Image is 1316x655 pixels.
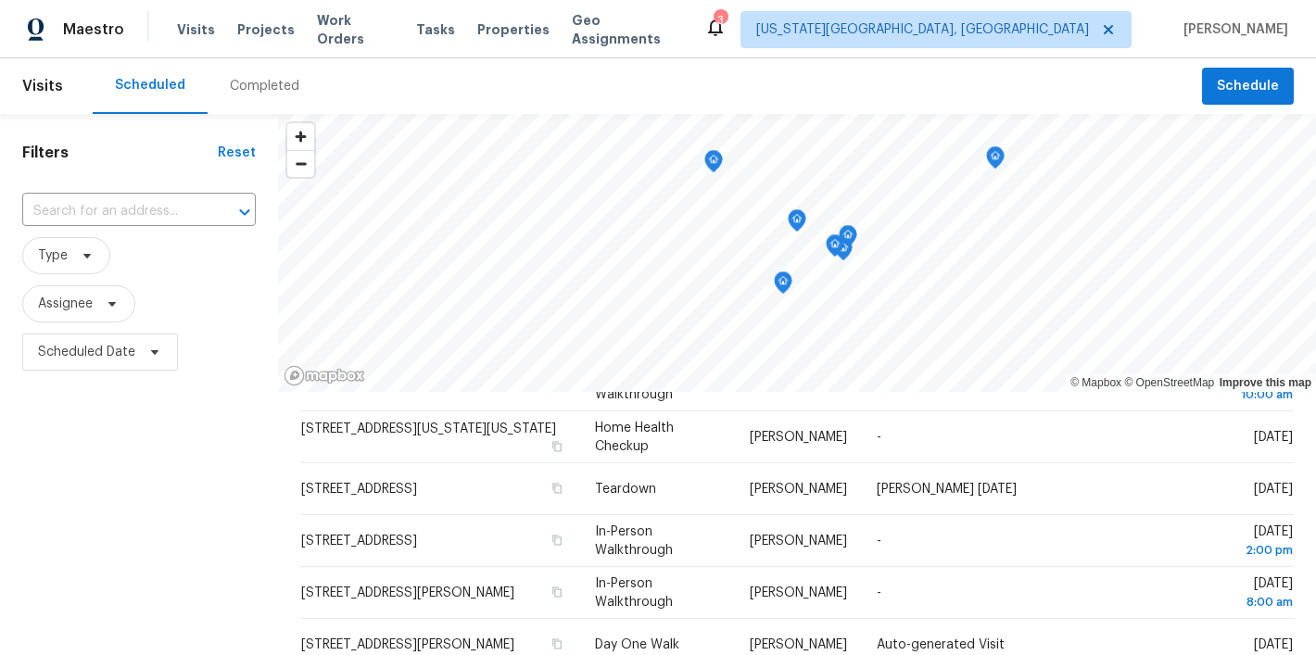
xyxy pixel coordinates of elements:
span: In-Person Walkthrough [595,370,673,401]
span: Zoom out [287,151,314,177]
button: Copy Address [549,532,565,548]
span: [STREET_ADDRESS][US_STATE][US_STATE] [301,422,556,435]
span: Visits [22,66,63,107]
span: Home Health Checkup [595,422,674,453]
span: [STREET_ADDRESS] [301,379,417,392]
span: - [877,431,881,444]
canvas: Map [278,114,1316,392]
div: 3 [714,11,727,30]
h1: Filters [22,144,218,162]
span: [PERSON_NAME] [750,483,847,496]
span: [PERSON_NAME] [DATE] [877,483,1017,496]
span: [DATE] [1254,483,1293,496]
span: Visits [177,20,215,39]
div: Reset [218,144,256,162]
span: Projects [237,20,295,39]
div: Map marker [704,150,723,179]
button: Open [232,199,258,225]
a: Improve this map [1220,376,1311,389]
div: 10:00 am [1175,385,1293,404]
span: Tasks [416,23,455,36]
span: [DATE] [1175,577,1293,611]
input: Search for an address... [22,197,204,226]
span: [STREET_ADDRESS][PERSON_NAME] [301,638,514,651]
div: Completed [230,77,299,95]
button: Copy Address [549,376,565,393]
span: In-Person Walkthrough [595,525,673,557]
span: [DATE] [1254,431,1293,444]
span: [PERSON_NAME] [1176,20,1288,39]
span: [PERSON_NAME] [750,379,847,392]
span: Auto-generated Visit [877,638,1005,651]
button: Copy Address [549,636,565,652]
a: Mapbox homepage [284,365,365,386]
span: Teardown [595,483,656,496]
span: Geo Assignments [572,11,682,48]
span: [US_STATE][GEOGRAPHIC_DATA], [GEOGRAPHIC_DATA] [756,20,1089,39]
div: Map marker [839,225,857,254]
span: - [877,379,881,392]
div: 2:00 pm [1175,541,1293,560]
span: [STREET_ADDRESS][PERSON_NAME] [301,586,514,599]
span: Work Orders [317,11,394,48]
button: Copy Address [549,480,565,497]
button: Zoom out [287,150,314,177]
div: Map marker [774,271,792,300]
span: Properties [477,20,550,39]
span: - [877,586,881,599]
span: [PERSON_NAME] [750,535,847,548]
div: Scheduled [115,76,185,94]
span: Schedule [1217,75,1279,98]
span: [STREET_ADDRESS] [301,483,417,496]
button: Copy Address [549,438,565,455]
button: Schedule [1202,68,1294,106]
span: Maestro [63,20,124,39]
div: Map marker [826,234,844,263]
span: [DATE] [1175,525,1293,560]
a: OpenStreetMap [1124,376,1214,389]
span: - [877,535,881,548]
span: [DATE] [1175,370,1293,404]
span: [PERSON_NAME] [750,638,847,651]
div: Map marker [788,209,806,238]
span: [STREET_ADDRESS] [301,535,417,548]
span: Day One Walk [595,638,679,651]
span: [PERSON_NAME] [750,586,847,599]
a: Mapbox [1070,376,1121,389]
button: Copy Address [549,584,565,600]
span: Type [38,246,68,265]
span: [PERSON_NAME] [750,431,847,444]
span: Scheduled Date [38,343,135,361]
div: Map marker [986,146,1005,175]
span: In-Person Walkthrough [595,577,673,609]
span: [DATE] [1254,638,1293,651]
div: 8:00 am [1175,593,1293,611]
span: Assignee [38,295,93,313]
button: Zoom in [287,123,314,150]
